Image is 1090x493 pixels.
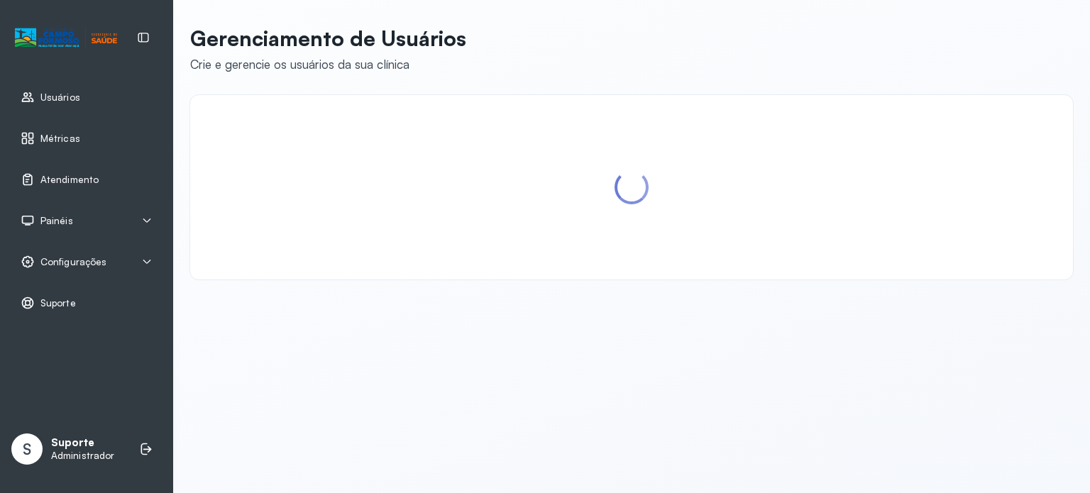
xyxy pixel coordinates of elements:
[40,256,106,268] span: Configurações
[40,133,80,145] span: Métricas
[190,26,466,51] p: Gerenciamento de Usuários
[40,92,80,104] span: Usuários
[51,436,114,450] p: Suporte
[40,215,73,227] span: Painéis
[40,174,99,186] span: Atendimento
[40,297,76,309] span: Suporte
[21,90,153,104] a: Usuários
[23,440,31,458] span: S
[51,450,114,462] p: Administrador
[15,26,117,50] img: Logotipo do estabelecimento
[21,172,153,187] a: Atendimento
[190,57,466,72] div: Crie e gerencie os usuários da sua clínica
[21,131,153,145] a: Métricas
